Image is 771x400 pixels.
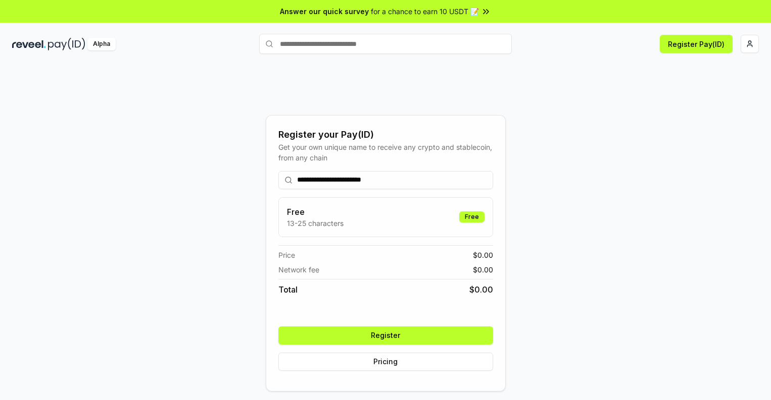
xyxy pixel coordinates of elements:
[87,38,116,50] div: Alpha
[278,128,493,142] div: Register your Pay(ID)
[473,264,493,275] span: $ 0.00
[469,283,493,296] span: $ 0.00
[371,6,479,17] span: for a chance to earn 10 USDT 📝
[278,264,319,275] span: Network fee
[12,38,46,50] img: reveel_dark
[287,218,344,228] p: 13-25 characters
[48,38,85,50] img: pay_id
[280,6,369,17] span: Answer our quick survey
[278,283,298,296] span: Total
[660,35,733,53] button: Register Pay(ID)
[278,326,493,345] button: Register
[459,211,485,222] div: Free
[278,142,493,163] div: Get your own unique name to receive any crypto and stablecoin, from any chain
[473,250,493,260] span: $ 0.00
[278,250,295,260] span: Price
[287,206,344,218] h3: Free
[278,353,493,371] button: Pricing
